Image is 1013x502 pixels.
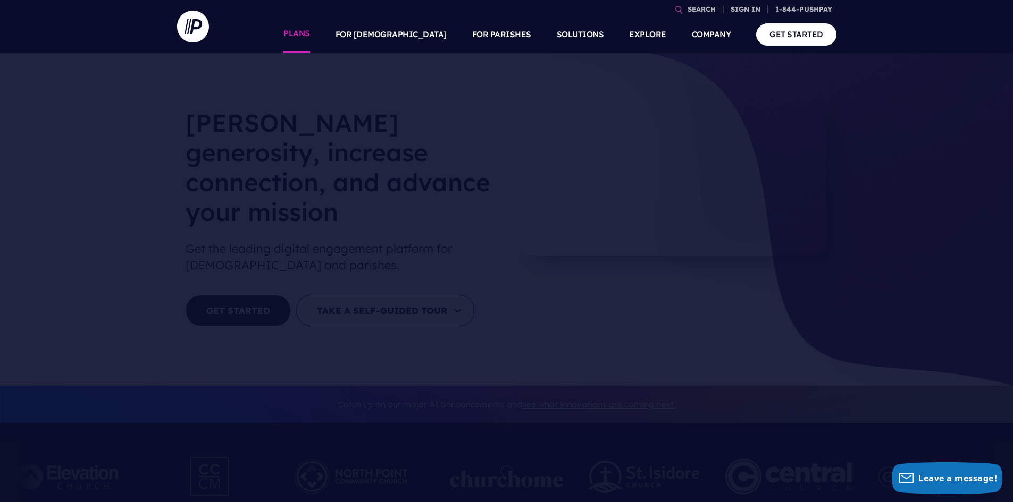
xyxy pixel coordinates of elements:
a: PLANS [283,16,310,53]
a: EXPLORE [629,16,666,53]
button: Leave a message! [892,462,1002,494]
span: Leave a message! [918,472,997,484]
a: GET STARTED [756,23,836,45]
a: COMPANY [692,16,731,53]
a: SOLUTIONS [557,16,604,53]
a: FOR PARISHES [472,16,531,53]
a: FOR [DEMOGRAPHIC_DATA] [336,16,447,53]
